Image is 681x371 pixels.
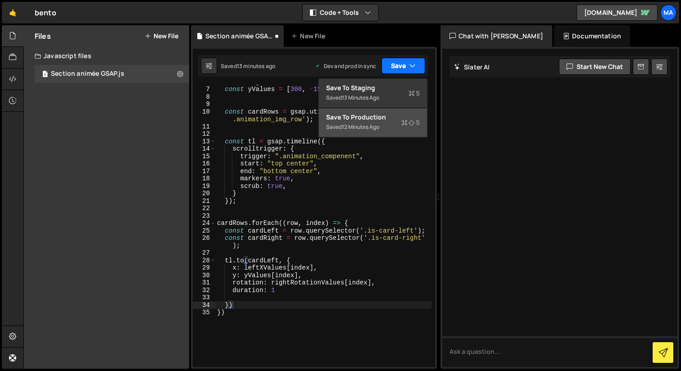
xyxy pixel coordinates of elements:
[381,58,425,74] button: Save
[193,272,216,279] div: 30
[221,62,275,70] div: Saved
[193,294,216,302] div: 33
[193,168,216,175] div: 17
[454,63,490,71] h2: Slater AI
[193,234,216,249] div: 26
[193,249,216,257] div: 27
[205,32,273,41] div: Section animée GSAP.js
[145,32,178,40] button: New File
[193,190,216,197] div: 20
[237,62,275,70] div: 13 minutes ago
[193,212,216,220] div: 23
[193,183,216,190] div: 19
[193,302,216,309] div: 34
[303,5,378,21] button: Code + Tools
[193,264,216,272] div: 29
[193,93,216,101] div: 8
[193,108,216,123] div: 10
[193,101,216,108] div: 9
[51,70,124,78] div: Section animée GSAP.js
[35,65,189,83] div: 16577/45069.js
[401,118,420,127] span: S
[24,47,189,65] div: Javascript files
[342,94,379,101] div: 13 minutes ago
[409,89,420,98] span: S
[193,279,216,287] div: 31
[42,71,48,78] span: 1
[559,59,631,75] button: Start new chat
[660,5,676,21] a: Ma
[35,7,56,18] div: bento
[315,62,376,70] div: Dev and prod in sync
[193,145,216,153] div: 14
[319,79,427,108] button: Save to StagingS Saved13 minutes ago
[193,257,216,265] div: 28
[326,122,420,133] div: Saved
[193,309,216,316] div: 35
[193,138,216,146] div: 13
[326,113,420,122] div: Save to Production
[326,92,420,103] div: Saved
[193,153,216,160] div: 15
[193,220,216,227] div: 24
[577,5,658,21] a: [DOMAIN_NAME]
[35,31,51,41] h2: Files
[193,227,216,235] div: 25
[193,287,216,294] div: 32
[291,32,329,41] div: New File
[193,123,216,131] div: 11
[193,86,216,93] div: 7
[193,205,216,212] div: 22
[193,160,216,168] div: 16
[554,25,630,47] div: Documentation
[440,25,552,47] div: Chat with [PERSON_NAME]
[193,197,216,205] div: 21
[193,130,216,138] div: 12
[2,2,24,23] a: 🤙
[319,108,427,137] button: Save to ProductionS Saved12 minutes ago
[342,123,379,131] div: 12 minutes ago
[193,175,216,183] div: 18
[326,83,420,92] div: Save to Staging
